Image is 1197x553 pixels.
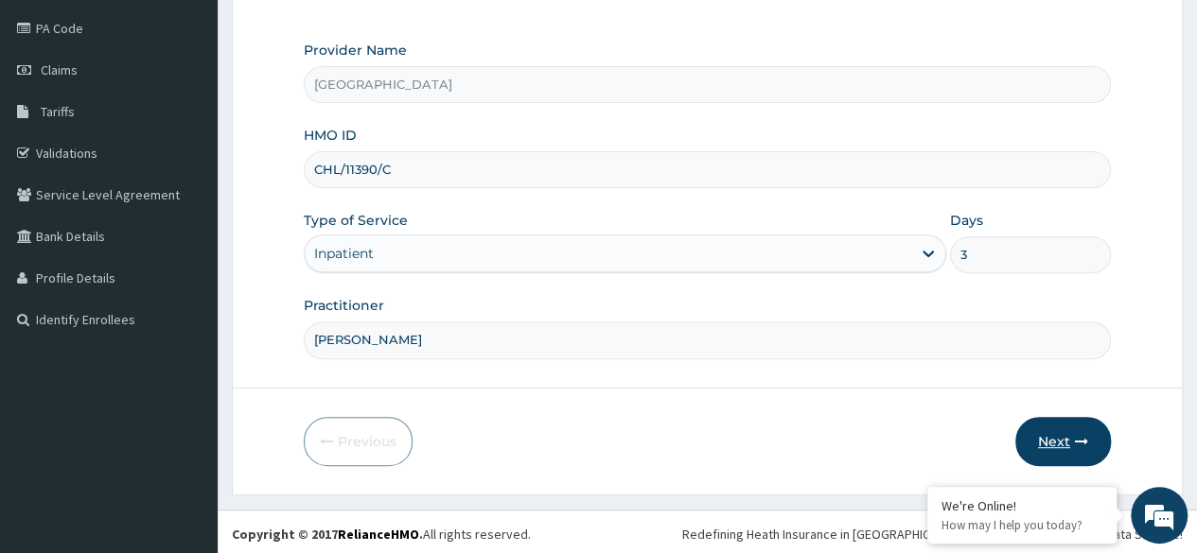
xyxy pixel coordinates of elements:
span: Claims [41,61,78,78]
a: RelianceHMO [338,526,419,543]
label: Provider Name [304,41,407,60]
button: Next [1015,417,1111,466]
span: We're online! [110,160,261,351]
div: Inpatient [314,244,374,263]
div: We're Online! [942,497,1102,514]
div: Chat with us now [98,106,318,130]
p: How may I help you today? [942,517,1102,533]
img: d_794563401_company_1708531726252_794563401 [35,95,77,142]
label: HMO ID [304,126,357,145]
label: Type of Service [304,211,408,230]
textarea: Type your message and hit 'Enter' [9,359,361,425]
label: Days [950,211,983,230]
button: Previous [304,417,413,466]
span: Tariffs [41,103,75,120]
div: Minimize live chat window [310,9,356,55]
input: Enter HMO ID [304,151,1111,188]
div: Redefining Heath Insurance in [GEOGRAPHIC_DATA] using Telemedicine and Data Science! [682,525,1183,544]
input: Enter Name [304,321,1111,358]
label: Practitioner [304,296,384,315]
strong: Copyright © 2017 . [232,526,423,543]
